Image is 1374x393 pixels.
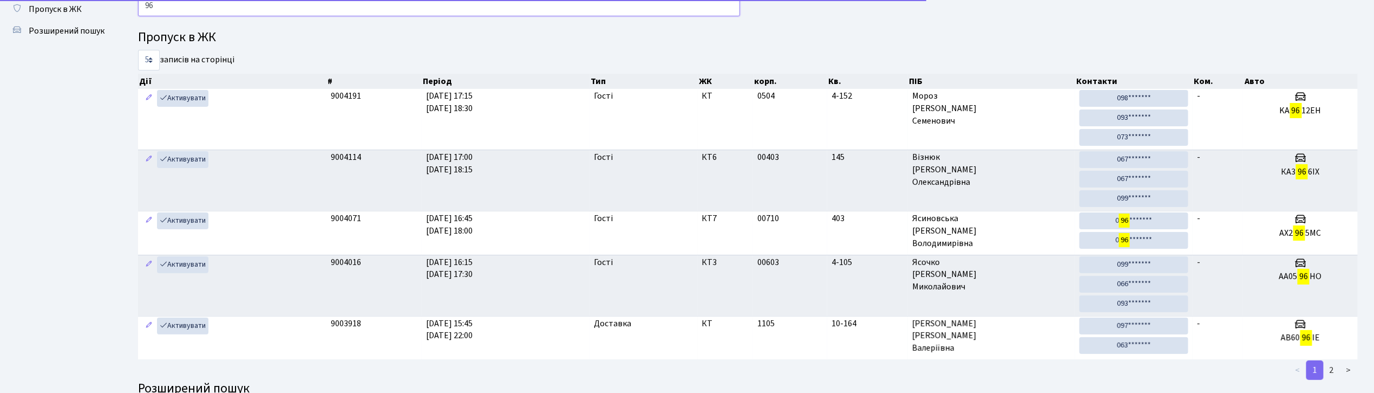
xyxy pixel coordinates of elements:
[1247,333,1353,343] h5: АВ60 ІЕ
[142,151,155,168] a: Редагувати
[702,318,749,330] span: КТ
[142,256,155,273] a: Редагувати
[698,74,754,89] th: ЖК
[832,318,904,330] span: 10-164
[1247,228,1353,239] h5: АХ2 5МС
[426,90,473,114] span: [DATE] 17:15 [DATE] 18:30
[912,151,1071,189] span: Візнюк [PERSON_NAME] Олександрівна
[331,256,361,268] span: 9004016
[1290,103,1302,118] mark: 96
[1247,106,1353,116] h5: KA 12EH
[757,151,779,163] span: 00403
[426,212,473,237] span: [DATE] 16:45 [DATE] 18:00
[138,30,1358,46] h4: Пропуск в ЖК
[5,20,114,42] a: Розширений пошук
[832,151,904,164] span: 145
[908,74,1075,89] th: ПІБ
[142,90,155,107] a: Редагувати
[757,90,775,102] span: 0504
[142,212,155,229] a: Редагувати
[912,256,1071,294] span: Ясочко [PERSON_NAME] Миколайович
[326,74,422,89] th: #
[912,318,1071,355] span: [PERSON_NAME] [PERSON_NAME] Валеріївна
[138,50,160,70] select: записів на сторінці
[157,212,208,229] a: Активувати
[1296,164,1308,179] mark: 96
[422,74,590,89] th: Період
[594,318,631,330] span: Доставка
[157,151,208,168] a: Активувати
[331,212,361,224] span: 9004071
[1247,272,1353,282] h5: АА05 НО
[1293,226,1305,241] mark: 96
[594,256,613,269] span: Гості
[594,151,613,164] span: Гості
[138,74,326,89] th: Дії
[594,212,613,225] span: Гості
[331,90,361,102] span: 9004191
[912,212,1071,250] span: Ясиновська [PERSON_NAME] Володимирівна
[1197,318,1200,330] span: -
[754,74,828,89] th: корп.
[1119,233,1130,247] mark: 96
[1306,360,1324,380] a: 1
[157,90,208,107] a: Активувати
[29,3,82,15] span: Пропуск в ЖК
[590,74,698,89] th: Тип
[29,25,104,37] span: Розширений пошук
[426,318,473,342] span: [DATE] 15:45 [DATE] 22:00
[426,256,473,281] span: [DATE] 16:15 [DATE] 17:30
[1244,74,1358,89] th: Авто
[702,212,749,225] span: КТ7
[757,212,779,224] span: 00710
[832,90,904,102] span: 4-152
[157,256,208,273] a: Активувати
[594,90,613,102] span: Гості
[1300,330,1312,345] mark: 96
[1340,360,1358,380] a: >
[1197,151,1200,163] span: -
[142,318,155,334] a: Редагувати
[702,256,749,269] span: КТ3
[426,151,473,176] span: [DATE] 17:00 [DATE] 18:15
[1076,74,1193,89] th: Контакти
[1193,74,1244,89] th: Ком.
[331,318,361,330] span: 9003918
[1197,90,1200,102] span: -
[702,151,749,164] span: КТ6
[757,256,779,268] span: 00603
[138,50,234,70] label: записів на сторінці
[912,90,1071,127] span: Мороз [PERSON_NAME] Семенович
[832,256,904,269] span: 4-105
[757,318,775,330] span: 1105
[1298,269,1310,284] mark: 96
[1323,360,1340,380] a: 2
[832,212,904,225] span: 403
[157,318,208,334] a: Активувати
[702,90,749,102] span: КТ
[1247,167,1353,177] h5: КА3 6IX
[1197,212,1200,224] span: -
[1119,214,1130,228] mark: 96
[1197,256,1200,268] span: -
[331,151,361,163] span: 9004114
[827,74,908,89] th: Кв.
